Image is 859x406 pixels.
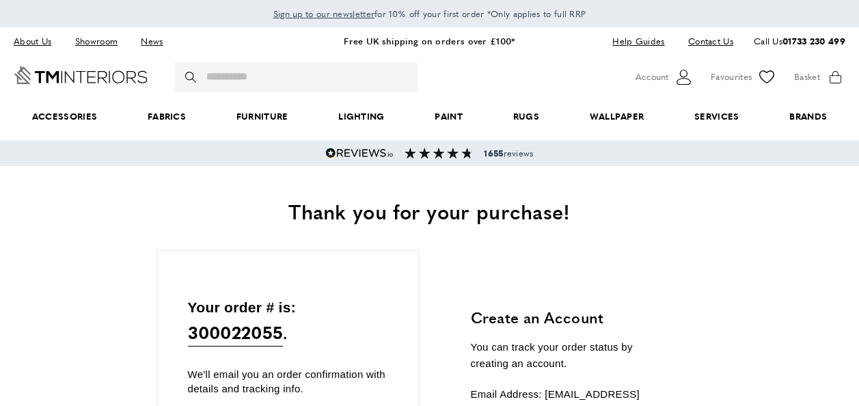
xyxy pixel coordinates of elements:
[410,96,488,137] a: Paint
[122,96,211,137] a: Fabrics
[14,32,62,51] a: About Us
[288,196,570,226] span: Thank you for your purchase!
[7,96,122,137] span: Accessories
[484,148,533,159] span: reviews
[488,96,564,137] a: Rugs
[471,307,672,328] h3: Create an Account
[131,32,173,51] a: News
[636,67,694,87] button: Customer Account
[405,148,473,159] img: Reviews section
[188,319,284,347] span: 300022055
[211,96,313,137] a: Furniture
[636,70,668,84] span: Account
[14,66,148,84] a: Go to Home page
[602,32,674,51] a: Help Guides
[764,96,852,137] a: Brands
[313,96,409,137] a: Lighting
[65,32,128,51] a: Showroom
[782,34,845,47] a: 01733 230 499
[188,296,388,347] p: Your order # is: .
[185,62,199,92] button: Search
[564,96,669,137] a: Wallpaper
[678,32,733,51] a: Contact Us
[711,67,777,87] a: Favourites
[484,147,503,159] strong: 1655
[471,339,672,372] p: You can track your order status by creating an account.
[669,96,764,137] a: Services
[188,367,388,396] p: We'll email you an order confirmation with details and tracking info.
[273,8,586,20] span: for 10% off your first order *Only applies to full RRP
[711,70,752,84] span: Favourites
[344,34,515,47] a: Free UK shipping on orders over £100*
[325,148,394,159] img: Reviews.io 5 stars
[273,7,375,21] a: Sign up to our newsletter
[754,34,845,49] p: Call Us
[273,8,375,20] span: Sign up to our newsletter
